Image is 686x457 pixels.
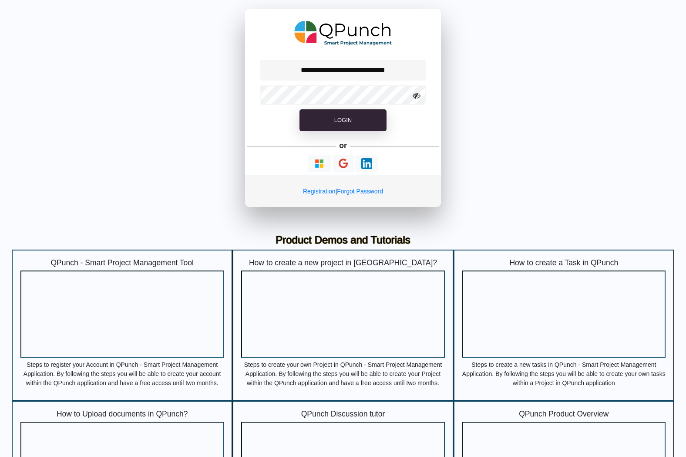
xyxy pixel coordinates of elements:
button: Login [299,109,387,131]
h5: QPunch - Smart Project Management Tool [20,258,224,267]
h5: QPunch Discussion tutor [241,410,445,419]
img: Loading... [314,158,325,169]
h5: How to Upload documents in QPunch? [20,410,224,419]
h5: How to create a new project in [GEOGRAPHIC_DATA]? [241,258,445,267]
p: Steps to register your Account in QPunch - Smart Project Management Application. By following the... [20,360,224,386]
img: Loading... [361,158,372,169]
a: Registration [303,188,336,195]
p: Steps to create your own Project in QPunch - Smart Project Management Application. By following t... [241,360,445,386]
span: Login [334,117,352,123]
h3: Product Demos and Tutorials [18,234,668,247]
button: Continue With Microsoft Azure [308,155,331,172]
h5: QPunch Product Overview [462,410,666,419]
h5: or [338,140,349,152]
button: Continue With Google [333,155,354,173]
img: QPunch [294,17,392,49]
p: Steps to create a new tasks in QPunch - Smart Project Management Application. By following the st... [462,360,666,386]
button: Continue With LinkedIn [355,155,378,172]
div: | [245,176,441,207]
a: Forgot Password [337,188,383,195]
h5: How to create a Task in QPunch [462,258,666,267]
